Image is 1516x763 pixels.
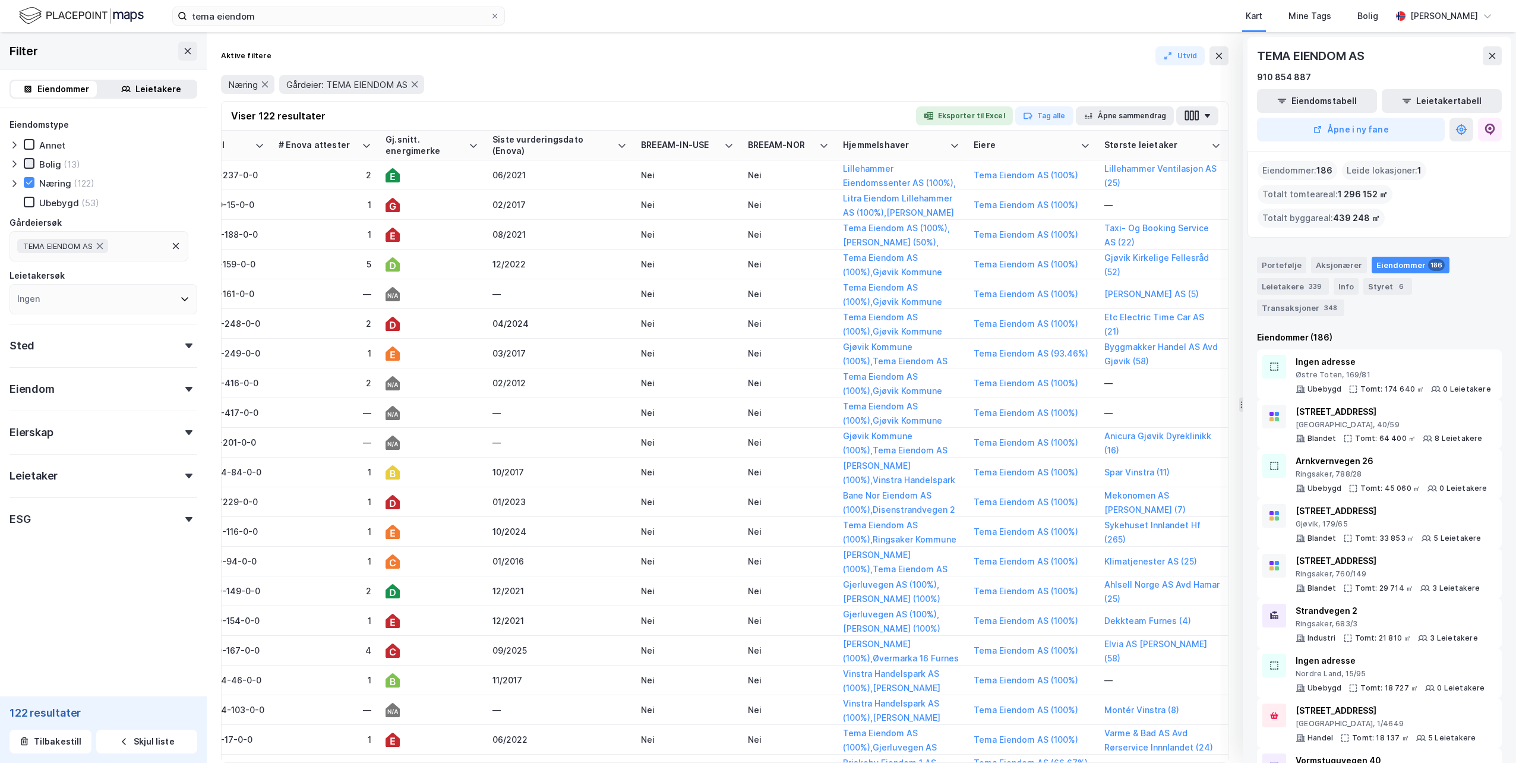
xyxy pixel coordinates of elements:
div: 1 [279,614,371,627]
div: Blandet [1307,584,1336,593]
div: [STREET_ADDRESS] [1296,554,1480,568]
iframe: Chat Widget [1457,706,1516,763]
div: Nei [748,585,829,597]
span: Næring [228,79,258,90]
div: Siste vurderingsdato (Enova) [492,134,612,156]
div: 01/2023 [492,496,627,508]
div: Hei og velkommen til Newsec Maps, Ole [19,88,185,111]
div: 06/2021 [492,169,627,181]
div: ESG [10,512,30,526]
div: Ubebygd [1307,484,1341,493]
div: Nei [641,377,734,389]
div: Nei [748,614,829,627]
div: Nei [748,644,829,657]
div: Filter [10,42,38,61]
div: Nei [641,317,734,330]
div: Tomt: 21 810 ㎡ [1355,633,1411,643]
div: Bolig [39,159,61,170]
div: Tomt: 45 060 ㎡ [1360,484,1420,493]
div: — [1104,198,1221,211]
div: 3436-244-84-0-0 [184,466,264,478]
div: Nei [748,704,829,716]
div: 3411-791-17-0-0 [184,733,264,746]
div: 5 [279,258,371,270]
div: Østre Toten, 169/81 [1296,370,1491,380]
div: Ringsaker, 788/28 [1296,469,1487,479]
div: Ubebygd [1307,683,1341,693]
div: Nei [641,436,734,449]
div: BREEAM-NOR [748,140,814,151]
textarea: Melding... [10,364,228,384]
div: Nei [641,228,734,241]
div: 1 [279,555,371,567]
div: Nei [748,347,829,360]
div: (53) [81,197,99,209]
div: 2 [279,377,371,389]
div: Sted [10,339,34,353]
div: Industri [1307,633,1336,643]
div: 2 [279,169,371,181]
button: Åpne sammendrag [1076,106,1174,125]
div: Mine Tags [1288,9,1331,23]
div: [STREET_ADDRESS] [1296,704,1476,718]
button: Emoji-velger [37,389,47,399]
div: Ubebygd [1307,384,1341,394]
span: 186 [1316,163,1332,178]
button: Tilbakestill [10,730,91,753]
div: 3441-190-15-0-0 [184,198,264,211]
div: Leietakere [1257,278,1329,295]
div: Eiendommer (186) [1257,330,1502,345]
div: 4 [279,644,371,657]
div: Nordre Land, 15/95 [1296,669,1485,679]
div: 3 Leietakere [1432,584,1480,593]
div: — [492,406,627,419]
button: Skjul liste [96,730,197,753]
div: 3407-62-416-0-0 [184,377,264,389]
div: Nei [641,525,734,538]
div: — [492,436,627,449]
div: 348 [1322,302,1340,314]
div: Bolig [1357,9,1378,23]
div: 5 Leietakere [1428,733,1476,743]
button: Gif-velger [56,389,66,399]
span: Gårdeier: TEMA EIENDOM AS [286,79,408,90]
div: Blandet [1307,434,1336,443]
div: # Enova attester [279,140,357,151]
div: 1 [279,228,371,241]
div: 10/2024 [492,525,627,538]
div: Nei [641,674,734,686]
div: 186 [1428,259,1445,271]
span: 439 248 ㎡ [1333,211,1380,225]
div: Nei [641,585,734,597]
div: 11/2017 [492,674,627,686]
div: 2 [279,585,371,597]
div: Nei [748,317,829,330]
button: Last opp vedlegg [18,389,28,399]
button: Utvid [1155,46,1205,65]
div: Ubebygd [39,197,79,209]
div: Eiendommer [37,82,89,96]
div: [GEOGRAPHIC_DATA], 40/59 [1296,420,1483,430]
div: [GEOGRAPHIC_DATA], 1/4649 [1296,719,1476,729]
div: Arnkvernvegen 26 [1296,454,1487,468]
div: Leide lokasjoner : [1342,161,1426,180]
div: 3411-760-149-0-0 [184,585,264,597]
div: 3407-62-249-0-0 [184,347,264,360]
div: 12/2021 [492,585,627,597]
div: — [492,288,627,300]
div: BREEAM-IN-USE [641,140,719,151]
div: Leietaker [10,469,58,483]
div: Tomt: 64 400 ㎡ [1355,434,1416,443]
div: Hjemmelshaver [843,140,945,151]
div: Totalt byggareal : [1258,209,1385,228]
h1: Simen [58,6,87,15]
div: Eiendommer : [1258,161,1337,180]
div: 01/2016 [492,555,627,567]
div: Eiendommer [1372,257,1449,273]
div: Tomt: 33 853 ㎡ [1355,534,1414,543]
div: [STREET_ADDRESS] [1296,405,1483,419]
div: Portefølje [1257,257,1306,273]
button: Eksporter til Excel [916,106,1013,125]
div: Største leietaker [1104,140,1207,151]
